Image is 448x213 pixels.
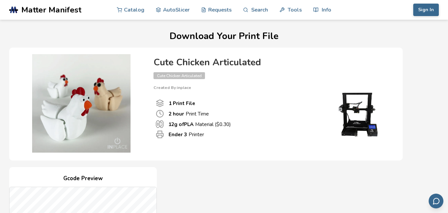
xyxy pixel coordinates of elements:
[156,120,164,128] span: Material Used
[156,130,164,138] span: Printer
[153,85,390,90] p: Created By: inplace
[156,99,164,107] span: Number Of Print files
[324,90,390,139] img: Printer
[169,131,204,138] p: Printer
[153,57,390,68] h4: Cute Chicken Articulated
[168,121,193,128] b: 12 g of PLA
[153,72,205,79] span: Cute Chicken Articulated
[9,31,439,41] h1: Download Your Print File
[169,110,209,117] p: Print Time
[16,54,147,153] img: Product
[168,121,231,128] p: Material ($ 0.30 )
[169,131,187,138] b: Ender 3
[156,110,164,118] span: Print Time
[21,5,81,14] span: Matter Manifest
[169,100,195,107] b: 1 Print File
[413,4,439,16] button: Sign In
[169,110,184,117] b: 2 hour
[429,194,443,208] button: Send feedback via email
[9,174,157,184] h4: Gcode Preview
